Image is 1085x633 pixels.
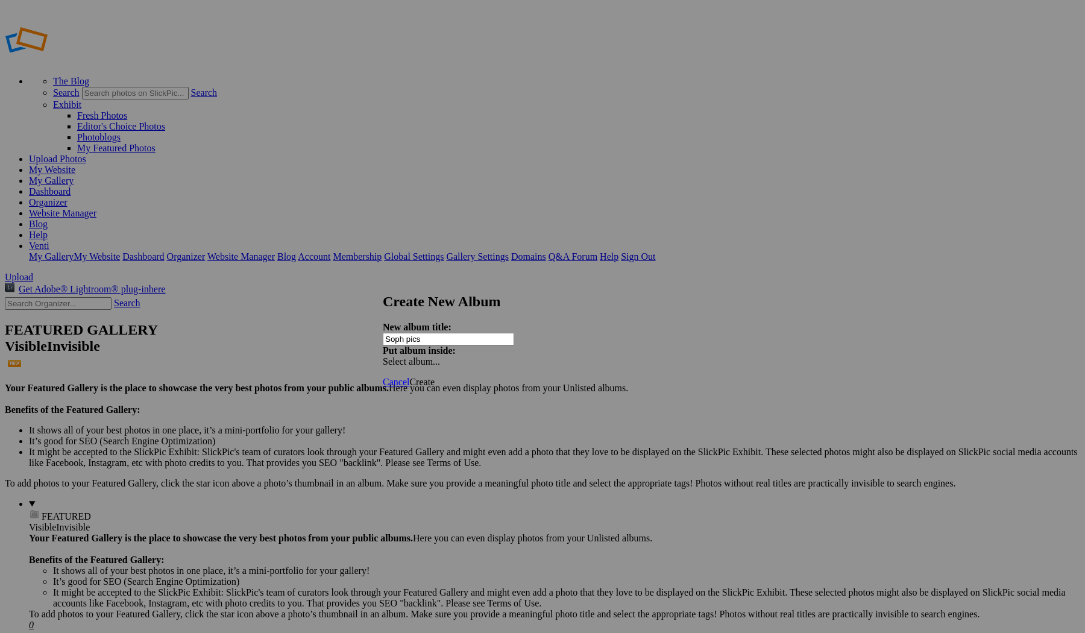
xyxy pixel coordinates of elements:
[383,322,451,332] strong: New album title:
[383,345,456,356] strong: Put album inside:
[383,294,702,310] h2: Create New Album
[409,377,435,387] span: Create
[383,377,409,387] a: Cancel
[383,356,440,367] span: Select album...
